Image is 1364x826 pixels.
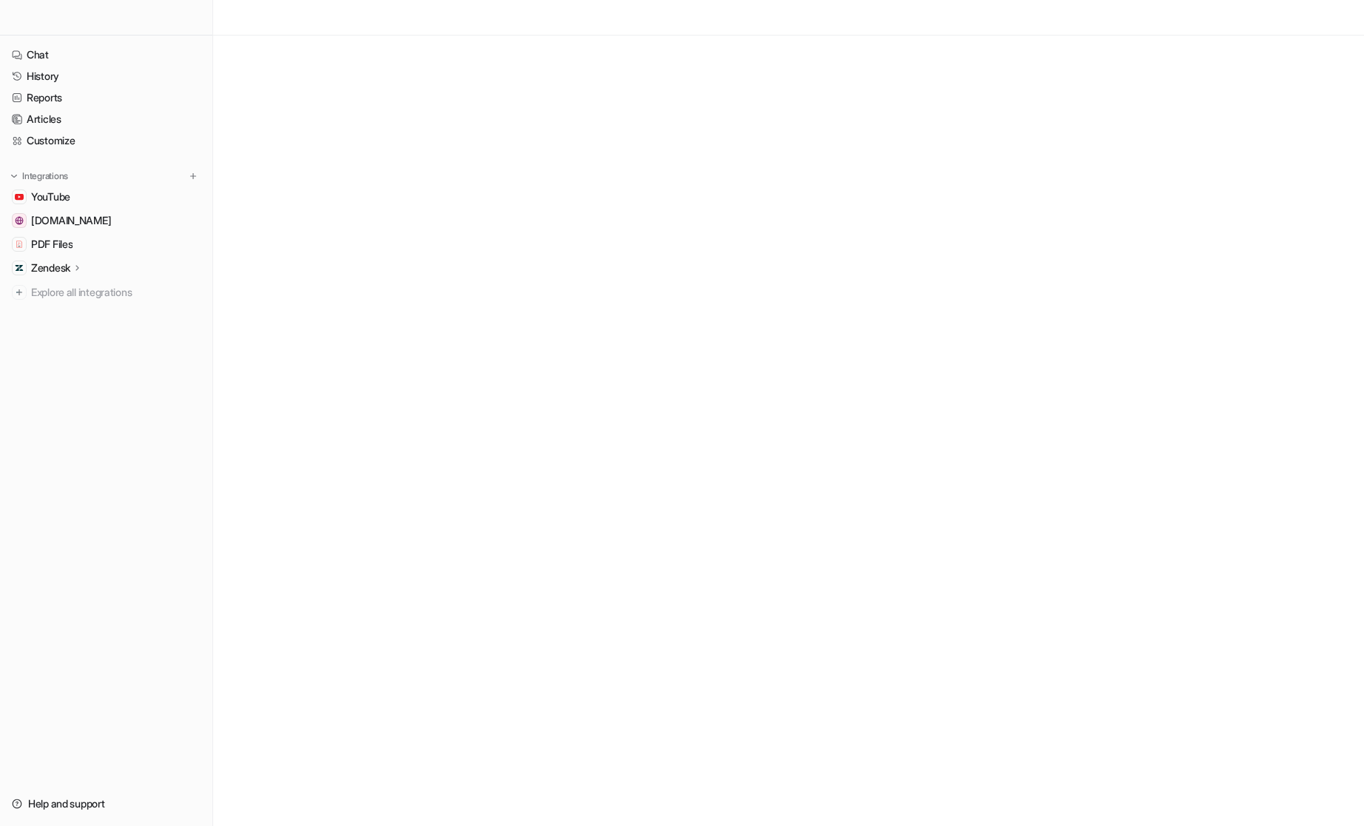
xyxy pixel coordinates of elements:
a: PDF FilesPDF Files [6,234,206,255]
img: expand menu [9,171,19,181]
button: Integrations [6,169,73,184]
a: History [6,66,206,87]
a: Articles [6,109,206,130]
img: explore all integrations [12,285,27,300]
img: PDF Files [15,240,24,249]
img: menu_add.svg [188,171,198,181]
p: Zendesk [31,261,70,275]
a: Explore all integrations [6,282,206,303]
span: YouTube [31,189,70,204]
a: hedd.audio[DOMAIN_NAME] [6,210,206,231]
a: Customize [6,130,206,151]
a: YouTubeYouTube [6,187,206,207]
span: [DOMAIN_NAME] [31,213,111,228]
span: PDF Files [31,237,73,252]
a: Help and support [6,793,206,814]
img: hedd.audio [15,216,24,225]
span: Explore all integrations [31,281,201,304]
p: Integrations [22,170,68,182]
img: YouTube [15,192,24,201]
a: Chat [6,44,206,65]
a: Reports [6,87,206,108]
img: Zendesk [15,263,24,272]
